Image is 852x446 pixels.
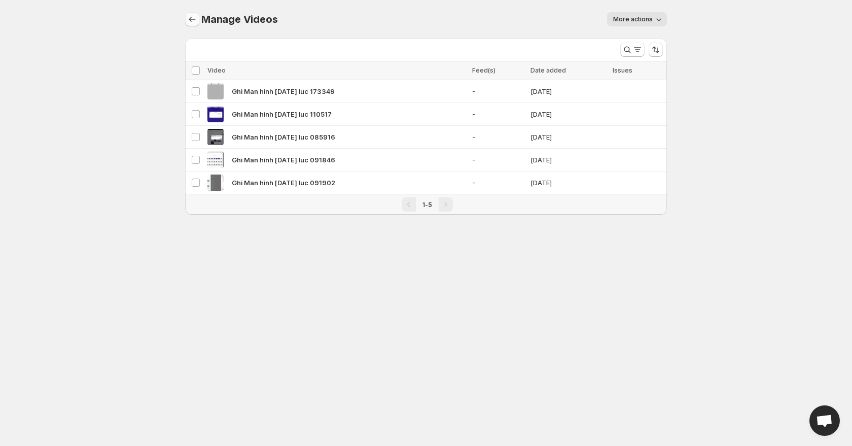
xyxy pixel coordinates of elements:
button: Search and filter results [620,43,645,57]
span: - [472,155,524,165]
td: [DATE] [527,103,610,126]
span: - [472,178,524,188]
td: [DATE] [527,171,610,194]
span: Ghi Man hinh [DATE] luc 173349 [232,86,335,96]
span: Feed(s) [472,66,495,74]
span: 1-5 [422,201,432,209]
img: Ghi Man hinh 2025-08-07 luc 091846 [207,152,224,168]
img: Ghi Man hinh 2025-08-07 luc 091902 [207,175,224,191]
img: Ghi Man hinh 2025-08-07 luc 085916 [207,129,224,145]
span: Manage Videos [201,13,277,25]
button: Manage Videos [185,12,199,26]
a: Open chat [809,405,840,436]
img: Ghi Man hinh 2025-07-24 luc 173349 [207,83,224,99]
span: Ghi Man hinh [DATE] luc 091846 [232,155,335,165]
button: Sort the results [649,43,663,57]
span: Ghi Man hinh [DATE] luc 091902 [232,178,335,188]
span: Date added [530,66,566,74]
img: Ghi Man hinh 2025-07-30 luc 110517 [207,106,224,122]
span: More actions [613,15,653,23]
span: - [472,109,524,119]
span: Issues [613,66,632,74]
span: Ghi Man hinh [DATE] luc 085916 [232,132,335,142]
td: [DATE] [527,126,610,149]
nav: Pagination [185,194,667,215]
td: [DATE] [527,80,610,103]
button: More actions [607,12,667,26]
span: Video [207,66,226,74]
span: - [472,132,524,142]
td: [DATE] [527,149,610,171]
span: - [472,86,524,96]
span: Ghi Man hinh [DATE] luc 110517 [232,109,332,119]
